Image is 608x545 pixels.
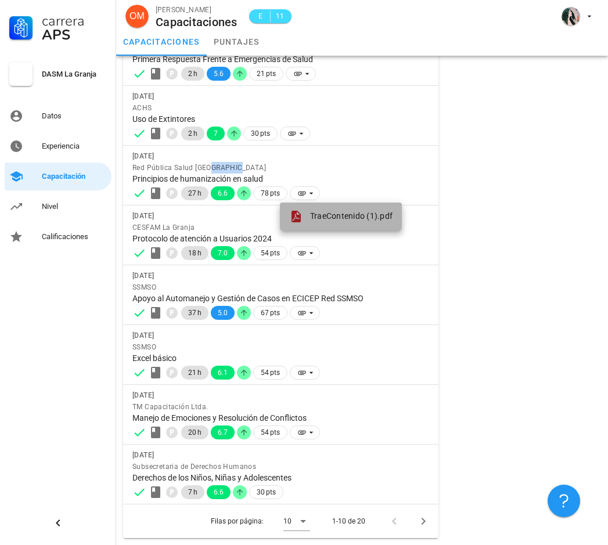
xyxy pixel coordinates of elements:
span: Red Pública Salud [GEOGRAPHIC_DATA] [132,164,266,172]
span: 54 pts [261,427,280,438]
span: 67 pts [261,307,280,319]
span: 7 h [188,485,197,499]
div: Nivel [42,202,107,211]
span: 2 h [188,127,197,140]
div: Capacitación [42,172,107,181]
div: [PERSON_NAME] [156,4,238,16]
span: 20 h [188,425,202,439]
span: 5.0 [218,306,228,320]
span: TM Capacitación Ltda. [132,403,208,411]
a: Nivel [5,193,111,221]
span: 18 h [188,246,202,260]
div: Carrera [42,14,107,28]
span: TraeContenido (1).pdf [310,211,393,221]
div: [DATE] [132,210,429,222]
span: 54 pts [261,367,280,378]
div: APS [42,28,107,42]
span: 6.6 [218,186,228,200]
a: capacitaciones [116,28,207,56]
span: 21 h [188,366,202,380]
span: 2 h [188,67,197,81]
div: DASM La Granja [42,70,107,79]
span: 37 h [188,306,202,320]
div: Experiencia [42,142,107,151]
div: Manejo de Emociones y Resolución de Conflictos [132,413,429,423]
div: [DATE] [132,330,429,341]
span: 30 pts [257,486,276,498]
div: avatar [125,5,149,28]
div: Calificaciones [42,232,107,241]
div: [DATE] [132,91,429,102]
div: avatar [562,7,580,26]
span: OM [129,5,145,28]
div: [DATE] [132,449,429,461]
span: 30 pts [251,128,270,139]
span: 7.0 [218,246,228,260]
span: 7 [214,127,218,140]
span: 6.6 [214,485,224,499]
span: 5.6 [214,67,224,81]
a: puntajes [207,28,267,56]
span: 21 pts [257,68,276,80]
a: Calificaciones [5,223,111,251]
a: Experiencia [5,132,111,160]
span: ACHS [132,104,152,112]
div: Derechos de los Niños, Niñas y Adolescentes [132,472,429,483]
div: Datos [42,111,107,121]
div: Primera Respuesta Frente a Emergencias de Salud [132,54,429,64]
div: Protocolo de atención a Usuarios 2024 [132,233,429,244]
span: CESFAM La Granja [132,223,195,232]
div: Apoyo al Automanejo y Gestión de Casos en ECICEP Red SSMSO [132,293,429,304]
div: Uso de Extintores [132,114,429,124]
div: 10Filas por página: [283,512,310,530]
span: SSMSO [132,283,156,291]
span: 78 pts [261,187,280,199]
span: 54 pts [261,247,280,259]
div: [DATE] [132,270,429,281]
a: Capacitación [5,163,111,190]
div: Capacitaciones [156,16,238,28]
button: Página siguiente [413,511,434,532]
div: [DATE] [132,150,429,162]
a: Datos [5,102,111,130]
span: E [256,10,265,22]
div: Excel básico [132,353,429,363]
div: Principios de humanización en salud [132,174,429,184]
span: SSMSO [132,343,156,351]
div: [DATE] [132,389,429,401]
span: 11 [275,10,285,22]
div: 10 [283,516,292,526]
div: 1-10 de 20 [332,516,365,526]
span: 6.1 [218,366,228,380]
span: Subsecretaria de Derechos Humanos [132,463,256,471]
span: 6.7 [218,425,228,439]
div: Filas por página: [211,504,310,538]
span: 27 h [188,186,202,200]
